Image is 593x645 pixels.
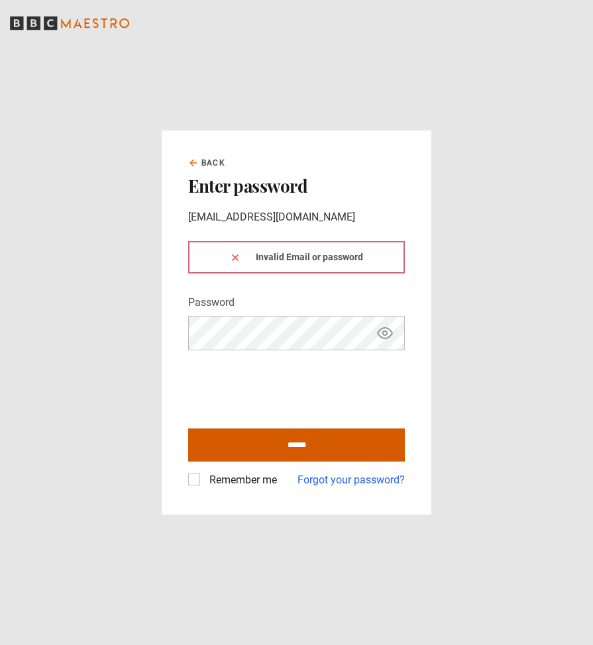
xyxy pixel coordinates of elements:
div: Invalid Email or password [188,241,405,273]
p: [EMAIL_ADDRESS][DOMAIN_NAME] [188,209,405,225]
a: Back [188,157,225,169]
span: Back [201,157,225,169]
label: Remember me [204,472,277,488]
iframe: reCAPTCHA [188,361,390,413]
h2: Enter password [188,174,405,198]
svg: BBC Maestro [10,13,129,33]
a: Forgot your password? [297,472,405,488]
button: Show password [374,322,396,345]
label: Password [188,295,235,311]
